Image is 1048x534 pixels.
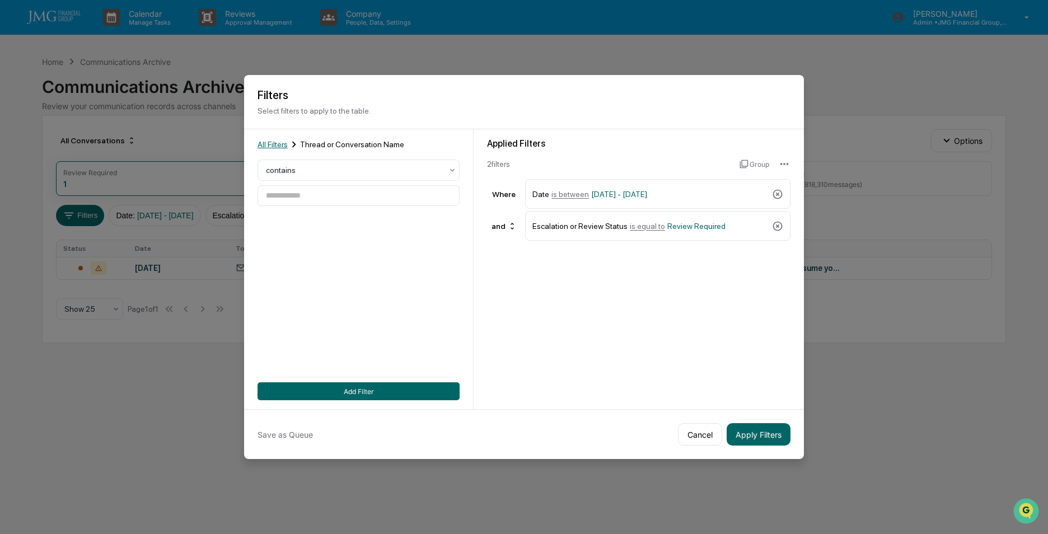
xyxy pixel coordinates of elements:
[79,189,135,198] a: Powered byPylon
[81,142,90,151] div: 🗄️
[258,106,790,115] p: Select filters to apply to the table.
[11,142,20,151] div: 🖐️
[532,184,768,204] div: Date
[532,216,768,236] div: Escalation or Review Status
[190,89,204,102] button: Start new chat
[678,423,722,446] button: Cancel
[38,86,184,97] div: Start new chat
[487,138,790,149] div: Applied Filters
[92,141,139,152] span: Attestations
[11,86,31,106] img: 1746055101610-c473b297-6a78-478c-a979-82029cc54cd1
[258,382,460,400] button: Add Filter
[258,88,790,102] h2: Filters
[487,217,521,235] div: and
[740,155,769,173] button: Group
[38,97,142,106] div: We're available if you need us!
[667,222,726,231] span: Review Required
[487,160,731,168] div: 2 filter s
[1012,497,1042,527] iframe: Open customer support
[11,24,204,41] p: How can we help?
[727,423,790,446] button: Apply Filters
[630,222,665,231] span: is equal to
[22,141,72,152] span: Preclearance
[11,163,20,172] div: 🔎
[551,190,589,199] span: is between
[487,190,521,199] div: Where
[111,190,135,198] span: Pylon
[258,140,288,149] span: All Filters
[300,140,404,149] span: Thread or Conversation Name
[22,162,71,174] span: Data Lookup
[591,190,647,199] span: [DATE] - [DATE]
[258,423,313,446] button: Save as Queue
[7,137,77,157] a: 🖐️Preclearance
[77,137,143,157] a: 🗄️Attestations
[7,158,75,178] a: 🔎Data Lookup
